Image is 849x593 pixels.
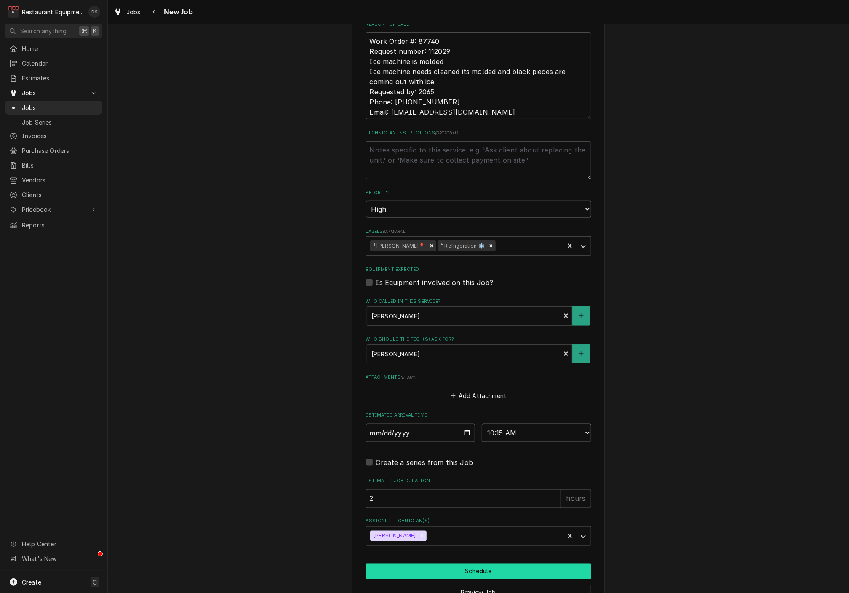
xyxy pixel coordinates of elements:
[5,129,102,143] a: Invoices
[366,32,591,119] textarea: Work Order #: 87740 Request number: 112029 Ice machine is molded Ice machine needs cleaned its mo...
[22,146,98,155] span: Purchase Orders
[22,59,98,68] span: Calendar
[366,298,591,305] label: Who called in this service?
[579,313,584,319] svg: Create New Contact
[366,374,591,381] label: Attachments
[366,190,591,218] div: Priority
[22,579,41,586] span: Create
[5,552,102,566] a: Go to What's New
[366,21,591,120] div: Reason For Call
[366,21,591,28] label: Reason For Call
[5,115,102,129] a: Job Series
[5,71,102,85] a: Estimates
[435,131,459,135] span: ( optional )
[366,518,591,525] label: Assigned Technician(s)
[8,6,19,18] div: R
[376,278,493,288] label: Is Equipment involved on this Job?
[8,6,19,18] div: Restaurant Equipment Diagnostics's Avatar
[5,24,102,38] button: Search anything⌘K
[366,424,475,442] input: Date
[93,578,97,587] span: C
[81,27,87,35] span: ⌘
[370,240,427,251] div: ¹ [PERSON_NAME]📍
[366,518,591,545] div: Assigned Technician(s)
[366,336,591,363] div: Who should the tech(s) ask for?
[5,86,102,100] a: Go to Jobs
[400,375,416,379] span: ( if any )
[5,537,102,551] a: Go to Help Center
[366,228,591,256] div: Labels
[366,130,591,136] label: Technician Instructions
[110,5,144,19] a: Jobs
[438,240,486,251] div: ⁴ Refrigeration ❄️
[22,161,98,170] span: Bills
[5,144,102,158] a: Purchase Orders
[126,8,141,16] span: Jobs
[22,205,85,214] span: Pricebook
[383,229,406,234] span: ( optional )
[366,228,591,235] label: Labels
[5,188,102,202] a: Clients
[449,390,508,402] button: Add Attachment
[366,412,591,419] label: Estimated Arrival Time
[22,540,97,548] span: Help Center
[22,131,98,140] span: Invoices
[5,101,102,115] a: Jobs
[88,6,100,18] div: Derek Stewart's Avatar
[366,336,591,343] label: Who should the tech(s) ask for?
[366,478,591,508] div: Estimated Job Duration
[22,74,98,83] span: Estimates
[22,8,84,16] div: Restaurant Equipment Diagnostics
[417,531,427,542] div: Remove Kaleb Lewis
[5,158,102,172] a: Bills
[366,130,591,179] div: Technician Instructions
[88,6,100,18] div: DS
[161,6,193,18] span: New Job
[366,266,591,288] div: Equipment Expected
[22,44,98,53] span: Home
[482,424,591,442] select: Time Select
[366,412,591,442] div: Estimated Arrival Time
[22,190,98,199] span: Clients
[370,531,417,542] div: [PERSON_NAME]
[366,478,591,484] label: Estimated Job Duration
[376,457,473,467] label: Create a series from this Job
[22,176,98,184] span: Vendors
[561,489,591,508] div: hours
[22,118,98,127] span: Job Series
[93,27,97,35] span: K
[572,306,590,326] button: Create New Contact
[22,88,85,97] span: Jobs
[5,56,102,70] a: Calendar
[366,190,591,196] label: Priority
[366,298,591,326] div: Who called in this service?
[572,344,590,363] button: Create New Contact
[20,27,67,35] span: Search anything
[22,103,98,112] span: Jobs
[486,240,496,251] div: Remove ⁴ Refrigeration ❄️
[5,42,102,56] a: Home
[5,218,102,232] a: Reports
[22,221,98,230] span: Reports
[148,5,161,19] button: Navigate back
[366,564,591,579] div: Button Group Row
[366,564,591,579] button: Schedule
[5,173,102,187] a: Vendors
[427,240,436,251] div: Remove ¹ Beckley📍
[579,351,584,357] svg: Create New Contact
[366,374,591,402] div: Attachments
[5,203,102,216] a: Go to Pricebook
[22,554,97,563] span: What's New
[366,266,591,273] label: Equipment Expected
